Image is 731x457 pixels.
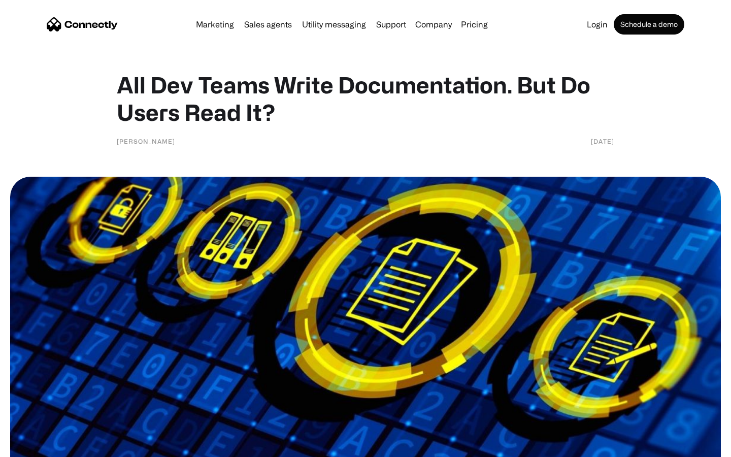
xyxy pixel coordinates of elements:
[192,20,238,28] a: Marketing
[614,14,684,35] a: Schedule a demo
[117,136,175,146] div: [PERSON_NAME]
[47,17,118,32] a: home
[412,17,455,31] div: Company
[20,439,61,453] ul: Language list
[10,439,61,453] aside: Language selected: English
[372,20,410,28] a: Support
[298,20,370,28] a: Utility messaging
[591,136,614,146] div: [DATE]
[583,20,612,28] a: Login
[457,20,492,28] a: Pricing
[240,20,296,28] a: Sales agents
[415,17,452,31] div: Company
[117,71,614,126] h1: All Dev Teams Write Documentation. But Do Users Read It?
